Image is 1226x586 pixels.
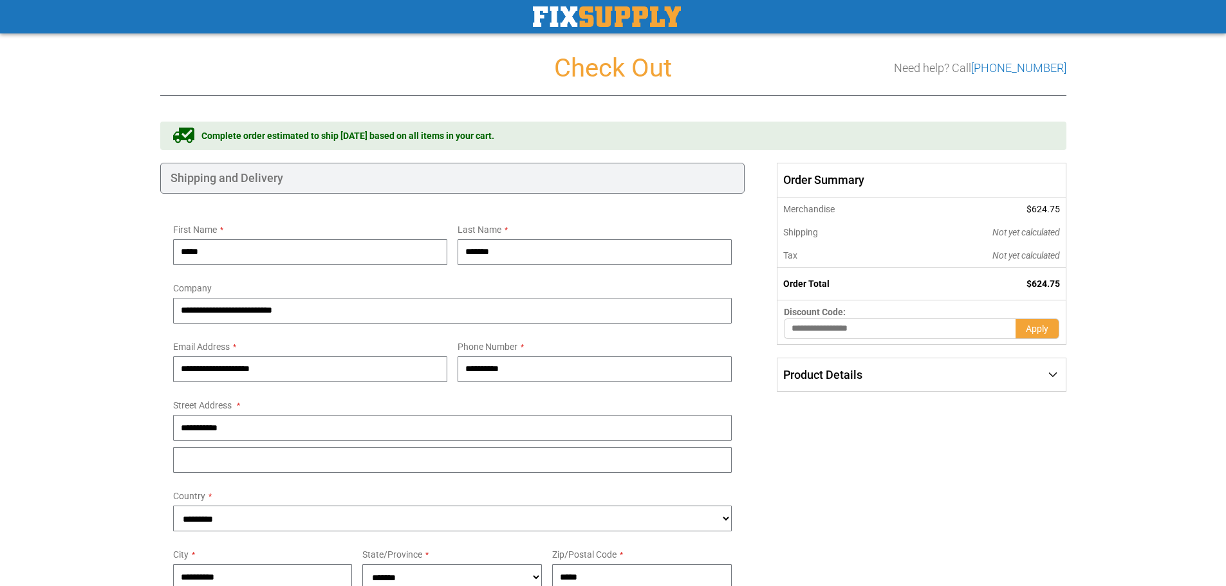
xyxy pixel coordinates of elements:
span: Country [173,491,205,501]
h1: Check Out [160,54,1066,82]
button: Apply [1016,318,1059,339]
span: Not yet calculated [992,227,1060,237]
span: Phone Number [458,342,517,352]
span: Not yet calculated [992,250,1060,261]
span: Apply [1026,324,1048,334]
span: Order Summary [777,163,1066,197]
span: Discount Code: [784,307,846,317]
span: Company [173,283,212,293]
th: Tax [777,244,906,268]
div: Shipping and Delivery [160,163,745,194]
a: [PHONE_NUMBER] [971,61,1066,75]
span: Complete order estimated to ship [DATE] based on all items in your cart. [201,129,494,142]
span: $624.75 [1026,279,1060,289]
strong: Order Total [783,279,830,289]
span: City [173,549,189,560]
span: Email Address [173,342,230,352]
th: Merchandise [777,197,906,221]
span: Product Details [783,368,862,381]
h3: Need help? Call [894,62,1066,75]
span: State/Province [362,549,422,560]
span: Street Address [173,400,232,410]
span: Last Name [458,224,501,235]
img: Fix Industrial Supply [533,6,681,27]
span: Zip/Postal Code [552,549,617,560]
span: First Name [173,224,217,235]
span: $624.75 [1026,204,1060,214]
span: Shipping [783,227,818,237]
a: store logo [533,6,681,27]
